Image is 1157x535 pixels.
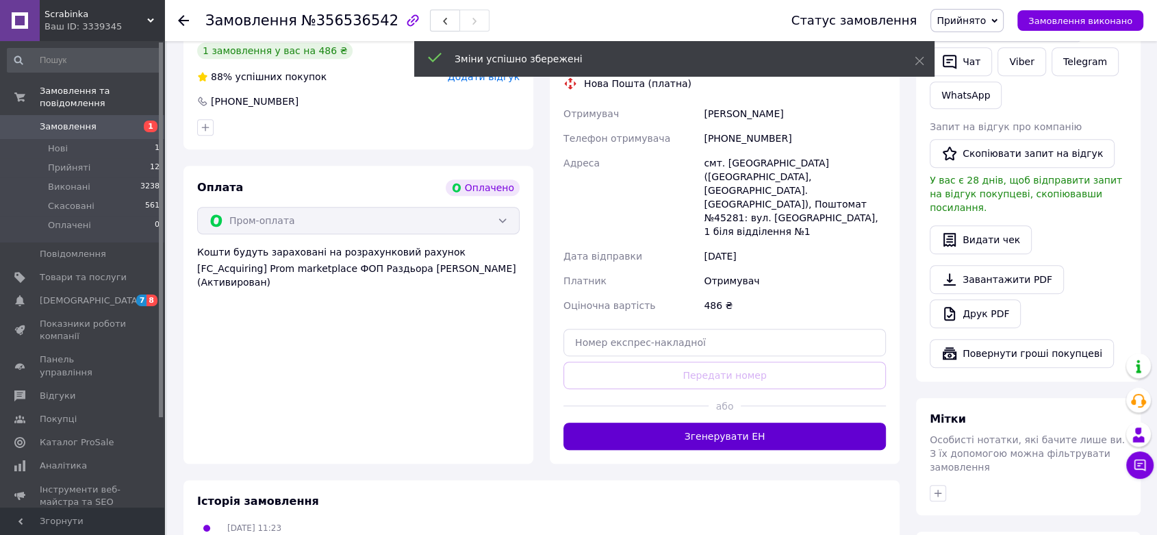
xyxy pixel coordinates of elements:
span: [DEMOGRAPHIC_DATA] [40,295,141,307]
span: 8 [147,295,157,306]
span: Товари та послуги [40,271,127,284]
button: Скопіювати запит на відгук [930,139,1115,168]
span: Оціночна вартість [563,300,655,311]
span: 1 [155,142,160,155]
div: [FC_Acquiring] Prom marketplace ФОП Раздьора [PERSON_NAME] (Активирован) [197,262,520,289]
span: Скасовані [48,200,94,212]
span: Каталог ProSale [40,436,114,449]
div: Отримувач [701,269,889,293]
div: 1 замовлення у вас на 486 ₴ [197,42,353,59]
span: Отримувач [563,108,619,119]
button: Чат [930,47,992,76]
div: Нова Пошта (платна) [581,77,695,90]
div: Ваш ID: 3339345 [44,21,164,33]
a: Telegram [1052,47,1119,76]
span: [DATE] 11:23 [227,523,281,533]
div: Повернутися назад [178,14,189,27]
span: Замовлення [40,121,97,133]
div: [PHONE_NUMBER] [209,95,300,108]
span: №356536542 [301,12,398,29]
span: 3238 [140,181,160,193]
div: [DATE] [701,244,889,269]
span: Прийнято [937,15,986,26]
div: смт. [GEOGRAPHIC_DATA] ([GEOGRAPHIC_DATA], [GEOGRAPHIC_DATA]. [GEOGRAPHIC_DATA]), Поштомат №45281... [701,151,889,244]
span: Запит на відгук про компанію [930,121,1082,132]
span: 561 [145,200,160,212]
span: Замовлення та повідомлення [40,85,164,110]
span: 7 [136,295,147,306]
input: Номер експрес-накладної [563,329,886,356]
button: Замовлення виконано [1017,10,1143,31]
span: Платник [563,275,607,286]
span: або [709,399,741,413]
button: Чат з покупцем [1126,451,1154,479]
span: Прийняті [48,162,90,174]
div: успішних покупок [197,70,327,84]
span: Scrabinka [44,8,147,21]
span: Телефон отримувача [563,133,670,144]
span: Мітки [930,412,966,425]
span: Інструменти веб-майстра та SEO [40,484,127,508]
a: Друк PDF [930,299,1021,328]
span: 88% [211,71,232,82]
button: Повернути гроші покупцеві [930,339,1114,368]
span: Повідомлення [40,248,106,260]
span: Аналітика [40,460,87,472]
span: Оплата [197,181,243,194]
span: Історія замовлення [197,495,319,508]
span: Виконані [48,181,90,193]
span: Покупці [40,413,77,425]
input: Пошук [7,48,161,73]
span: Замовлення виконано [1028,16,1132,26]
span: 0 [155,219,160,232]
span: Оплачені [48,219,91,232]
span: Дата відправки [563,251,642,262]
button: Згенерувати ЕН [563,423,886,450]
span: У вас є 28 днів, щоб відправити запит на відгук покупцеві, скопіювавши посилання. [930,175,1122,213]
span: 12 [150,162,160,174]
span: Адреса [563,158,600,169]
span: 1 [144,121,157,132]
button: Видати чек [930,225,1032,254]
span: Особисті нотатки, які бачите лише ви. З їх допомогою можна фільтрувати замовлення [930,434,1125,473]
span: Показники роботи компанії [40,318,127,343]
div: Зміни успішно збережені [455,52,880,66]
span: Нові [48,142,68,155]
span: Замовлення [205,12,297,29]
div: [PERSON_NAME] [701,101,889,126]
div: Кошти будуть зараховані на розрахунковий рахунок [197,245,520,289]
div: Статус замовлення [791,14,917,27]
span: Відгуки [40,390,75,402]
span: Панель управління [40,353,127,378]
a: WhatsApp [930,82,1002,109]
div: [PHONE_NUMBER] [701,126,889,151]
a: Завантажити PDF [930,265,1064,294]
div: Оплачено [446,179,520,196]
a: Viber [997,47,1045,76]
div: 486 ₴ [701,293,889,318]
